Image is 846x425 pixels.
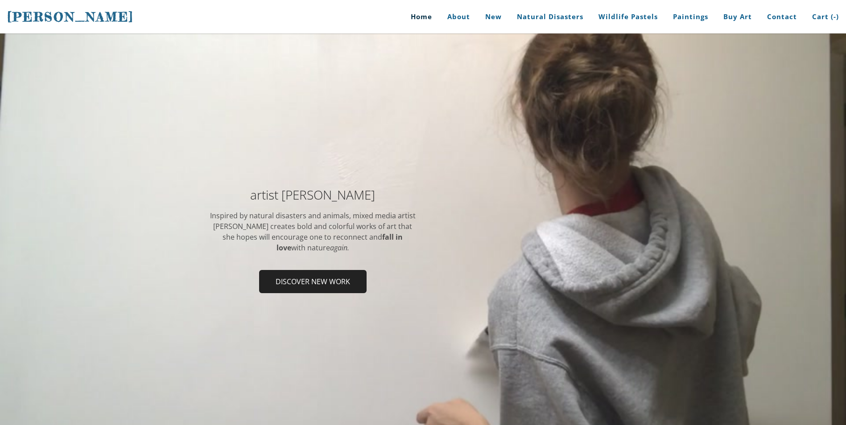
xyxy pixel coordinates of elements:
div: Inspired by natural disasters and animals, mixed media artist [PERSON_NAME] ​creates bold and col... [209,210,417,253]
a: [PERSON_NAME] [7,8,134,25]
span: [PERSON_NAME] [7,9,134,25]
h2: artist [PERSON_NAME] [209,188,417,201]
a: Discover new work [259,270,367,293]
span: - [834,12,836,21]
span: Discover new work [260,271,366,292]
em: again. [330,243,349,253]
